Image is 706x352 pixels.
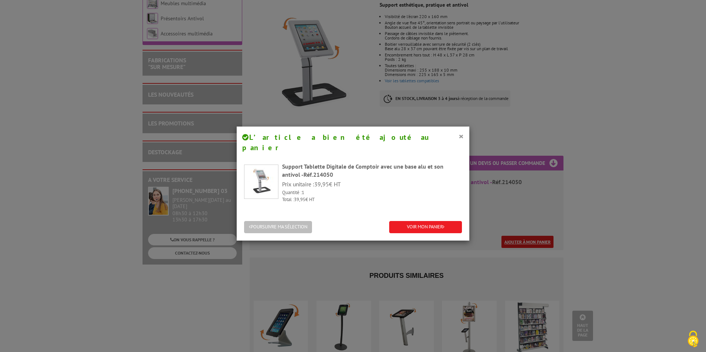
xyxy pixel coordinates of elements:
[684,330,702,348] img: Cookies (fenêtre modale)
[282,189,462,196] p: Quantité :
[680,327,706,352] button: Cookies (fenêtre modale)
[282,196,462,203] p: Total : € HT
[459,131,464,141] button: ×
[242,132,464,153] h4: L’article a bien été ajouté au panier
[389,221,462,233] a: VOIR MON PANIER
[294,196,305,203] span: 39,95
[314,180,329,188] span: 39,95
[244,221,312,233] button: POURSUIVRE MA SÉLECTION
[282,162,462,179] div: Support Tablette Digitale de Comptoir avec une base alu et son antivol -
[302,189,304,196] span: 1
[282,180,462,189] p: Prix unitaire : € HT
[304,171,333,178] span: Réf.214050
